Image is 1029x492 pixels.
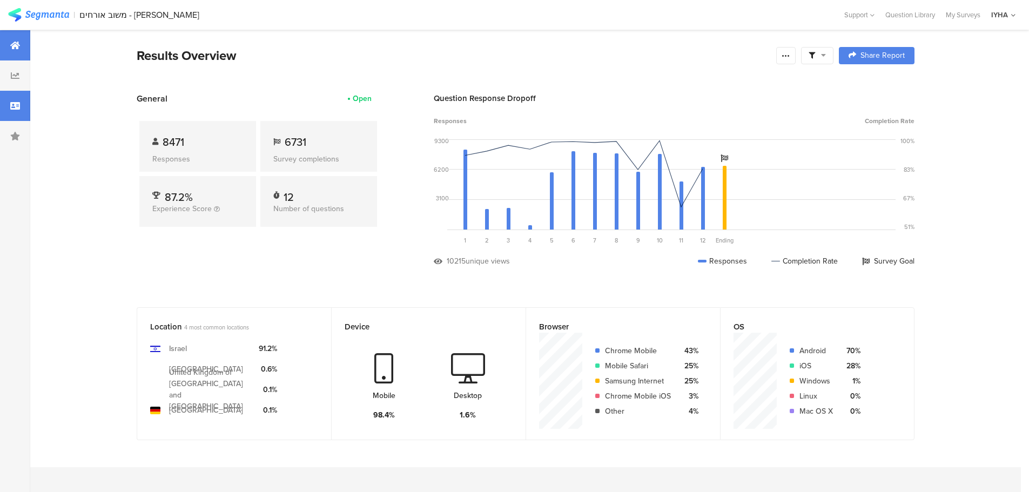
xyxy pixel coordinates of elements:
div: Responses [152,153,243,165]
span: 3 [507,236,510,245]
div: 25% [680,375,698,387]
div: 0% [842,390,860,402]
div: Desktop [454,390,482,401]
div: 91.2% [259,343,277,354]
div: 0.6% [259,363,277,375]
div: Mobile [373,390,395,401]
div: Completion Rate [771,255,838,267]
div: Survey completions [273,153,364,165]
a: Question Library [880,10,940,20]
div: Chrome Mobile [605,345,671,356]
div: 28% [842,360,860,372]
div: Linux [799,390,833,402]
div: 67% [903,194,914,203]
div: Browser [539,321,689,333]
span: 4 most common locations [184,323,249,332]
i: Survey Goal [721,154,728,162]
div: | [73,9,75,21]
div: 9300 [434,137,449,145]
div: 12 [284,189,294,200]
div: [GEOGRAPHIC_DATA] [169,405,243,416]
div: Chrome Mobile iOS [605,390,671,402]
div: 83% [904,165,914,174]
div: Mac OS X [799,406,833,417]
span: 10 [657,236,663,245]
div: United Kingdom of [GEOGRAPHIC_DATA] and [GEOGRAPHIC_DATA] [169,367,250,412]
div: Support [844,6,875,23]
div: Android [799,345,833,356]
span: 1 [464,236,466,245]
span: Number of questions [273,203,344,214]
div: IYHA [991,10,1008,20]
div: iOS [799,360,833,372]
span: 9 [636,236,640,245]
span: 4 [528,236,532,245]
div: Device [345,321,495,333]
div: Results Overview [137,46,771,65]
div: 0.1% [259,384,277,395]
span: General [137,92,167,105]
span: 11 [679,236,683,245]
span: 6731 [285,134,306,150]
div: משוב אורחים - [PERSON_NAME] [79,10,199,20]
a: My Surveys [940,10,986,20]
span: Experience Score [152,203,212,214]
div: Open [353,93,372,104]
div: 100% [900,137,914,145]
div: Samsung Internet [605,375,671,387]
div: 51% [904,223,914,231]
div: Ending [714,236,735,245]
div: 3% [680,390,698,402]
div: OS [734,321,883,333]
div: unique views [466,255,510,267]
div: Survey Goal [862,255,914,267]
div: 98.4% [373,409,395,421]
span: 5 [550,236,554,245]
div: Responses [698,255,747,267]
div: 10215 [447,255,466,267]
div: 70% [842,345,860,356]
div: [GEOGRAPHIC_DATA] [169,363,243,375]
div: Location [150,321,300,333]
div: 1.6% [460,409,476,421]
div: 3100 [436,194,449,203]
div: 25% [680,360,698,372]
span: Responses [434,116,467,126]
span: 7 [593,236,596,245]
span: 12 [700,236,706,245]
div: Israel [169,343,187,354]
span: 8 [615,236,618,245]
div: Mobile Safari [605,360,671,372]
div: Windows [799,375,833,387]
div: Question Response Dropoff [434,92,914,104]
span: 87.2% [165,189,193,205]
div: 1% [842,375,860,387]
div: 4% [680,406,698,417]
div: 0% [842,406,860,417]
img: segmanta logo [8,8,69,22]
span: 2 [485,236,489,245]
span: Completion Rate [865,116,914,126]
div: 6200 [434,165,449,174]
span: 6 [571,236,575,245]
div: Other [605,406,671,417]
div: 0.1% [259,405,277,416]
span: 8471 [163,134,184,150]
span: Share Report [860,52,905,59]
div: 43% [680,345,698,356]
